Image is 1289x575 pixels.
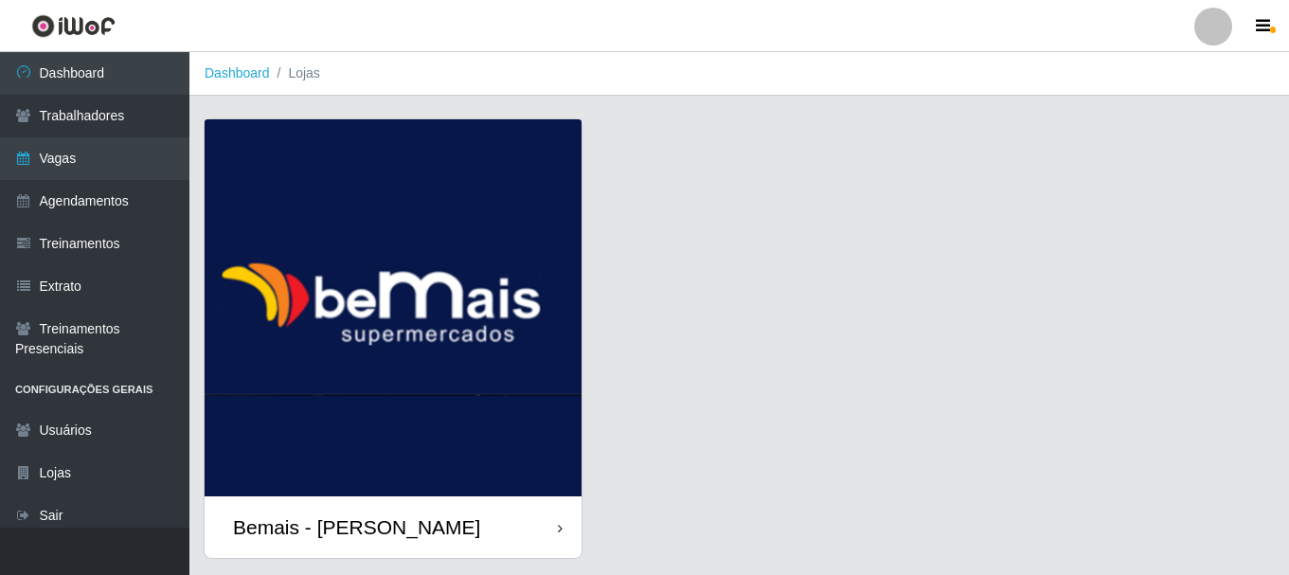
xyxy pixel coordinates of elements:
[189,52,1289,96] nav: breadcrumb
[270,63,320,83] li: Lojas
[233,515,480,539] div: Bemais - [PERSON_NAME]
[205,65,270,81] a: Dashboard
[31,14,116,38] img: CoreUI Logo
[205,119,582,558] a: Bemais - [PERSON_NAME]
[205,119,582,496] img: cardImg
